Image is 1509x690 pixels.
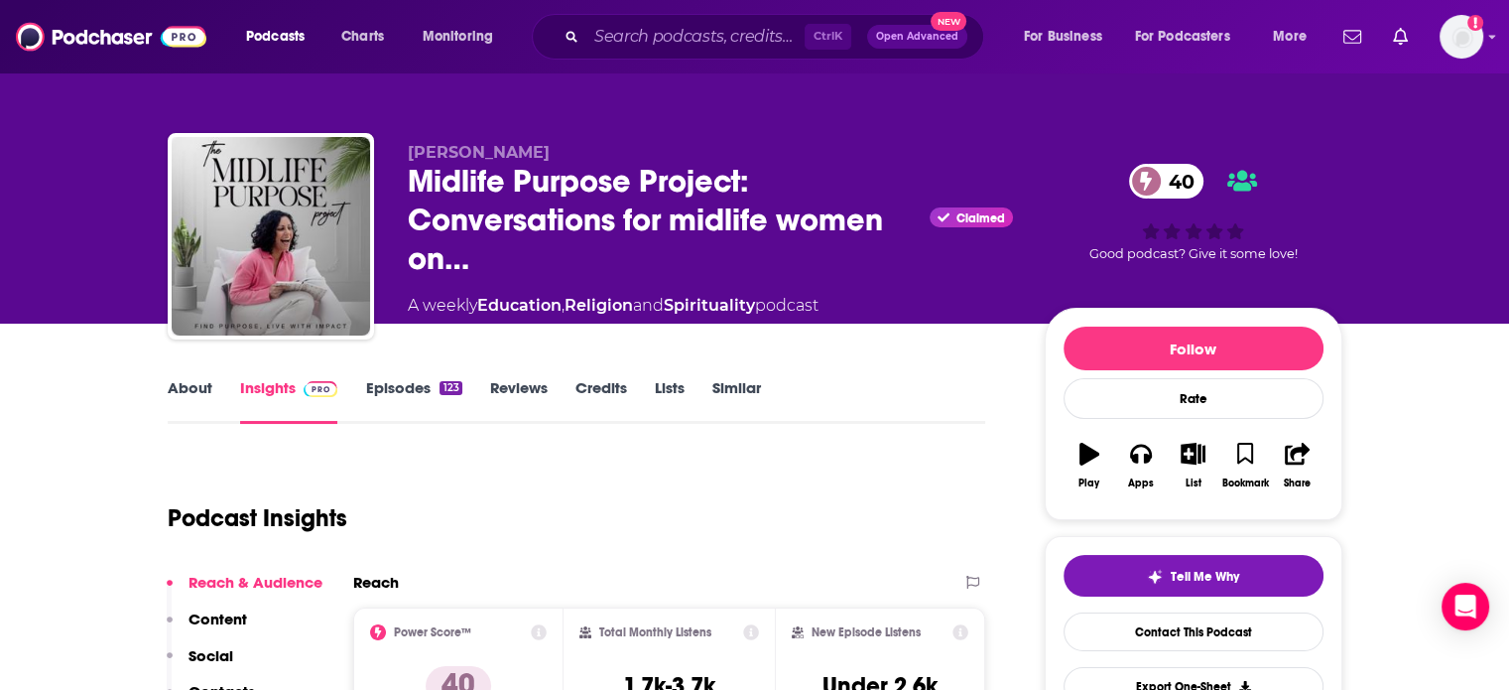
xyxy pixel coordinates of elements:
button: Follow [1064,327,1323,370]
button: open menu [1259,21,1331,53]
button: List [1167,430,1218,501]
a: Reviews [490,378,548,424]
img: Podchaser Pro [304,381,338,397]
button: Apps [1115,430,1167,501]
a: Lists [655,378,685,424]
p: Social [189,646,233,665]
a: Spirituality [664,296,755,315]
a: Credits [575,378,627,424]
button: tell me why sparkleTell Me Why [1064,555,1323,597]
span: Logged in as N0elleB7 [1440,15,1483,59]
a: Contact This Podcast [1064,613,1323,651]
span: , [562,296,565,315]
button: Show profile menu [1440,15,1483,59]
button: Open AdvancedNew [867,25,967,49]
img: tell me why sparkle [1147,569,1163,585]
img: Podchaser - Follow, Share and Rate Podcasts [16,18,206,56]
a: Similar [712,378,761,424]
span: Podcasts [246,23,305,51]
span: Good podcast? Give it some love! [1089,246,1298,261]
div: 40Good podcast? Give it some love! [1045,143,1342,282]
img: Midlife Purpose Project: Conversations for midlife women on mindfulness, mental health and spirit... [172,137,370,336]
div: Bookmark [1221,478,1268,489]
button: open menu [1122,21,1259,53]
input: Search podcasts, credits, & more... [586,21,805,53]
button: Reach & Audience [167,573,322,610]
span: Claimed [956,213,1005,223]
span: [PERSON_NAME] [408,143,550,162]
a: Charts [328,21,396,53]
img: User Profile [1440,15,1483,59]
a: InsightsPodchaser Pro [240,378,338,424]
h2: Total Monthly Listens [599,625,711,639]
h2: Power Score™ [394,625,471,639]
div: Share [1284,478,1311,489]
button: Share [1271,430,1322,501]
h2: New Episode Listens [812,625,921,639]
span: Charts [341,23,384,51]
p: Content [189,610,247,628]
h2: Reach [353,573,399,592]
div: Apps [1128,478,1154,489]
a: About [168,378,212,424]
a: Show notifications dropdown [1385,20,1416,54]
p: Reach & Audience [189,573,322,592]
button: open menu [409,21,519,53]
button: Bookmark [1219,430,1271,501]
a: Episodes123 [365,378,461,424]
span: Monitoring [423,23,493,51]
div: Play [1078,478,1099,489]
div: Open Intercom Messenger [1442,583,1489,630]
span: 40 [1149,164,1204,199]
span: For Podcasters [1135,23,1230,51]
a: 40 [1129,164,1204,199]
svg: Add a profile image [1467,15,1483,31]
div: Search podcasts, credits, & more... [551,14,1003,60]
span: Open Advanced [876,32,958,42]
a: Education [477,296,562,315]
span: and [633,296,664,315]
a: Show notifications dropdown [1335,20,1369,54]
div: Rate [1064,378,1323,419]
a: Religion [565,296,633,315]
button: Play [1064,430,1115,501]
span: Tell Me Why [1171,569,1239,585]
button: open menu [232,21,330,53]
div: A weekly podcast [408,294,818,318]
button: open menu [1010,21,1127,53]
h1: Podcast Insights [168,503,347,533]
span: For Business [1024,23,1102,51]
span: New [931,12,966,31]
div: 123 [440,381,461,395]
div: List [1186,478,1201,489]
button: Social [167,646,233,683]
span: Ctrl K [805,24,851,50]
span: More [1273,23,1307,51]
button: Content [167,610,247,646]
